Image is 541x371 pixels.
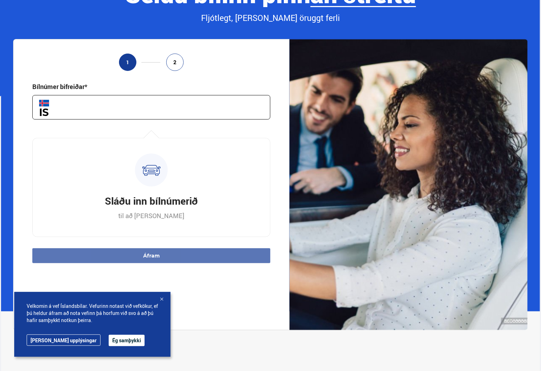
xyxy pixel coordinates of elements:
[105,194,198,207] h3: Sláðu inn bílnúmerið
[126,59,129,65] span: 1
[118,211,184,220] p: til að [PERSON_NAME]
[13,12,528,24] div: Fljótlegt, [PERSON_NAME] öruggt ferli
[109,335,145,346] button: Ég samþykki
[27,303,158,324] span: Velkomin á vef Íslandsbílar. Vefurinn notast við vefkökur, ef þú heldur áfram að nota vefinn þá h...
[6,3,27,24] button: Opna LiveChat spjallviðmót
[32,248,270,263] button: Áfram
[32,82,87,91] div: Bílnúmer bifreiðar*
[173,59,177,65] span: 2
[27,334,101,346] a: [PERSON_NAME] upplýsingar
